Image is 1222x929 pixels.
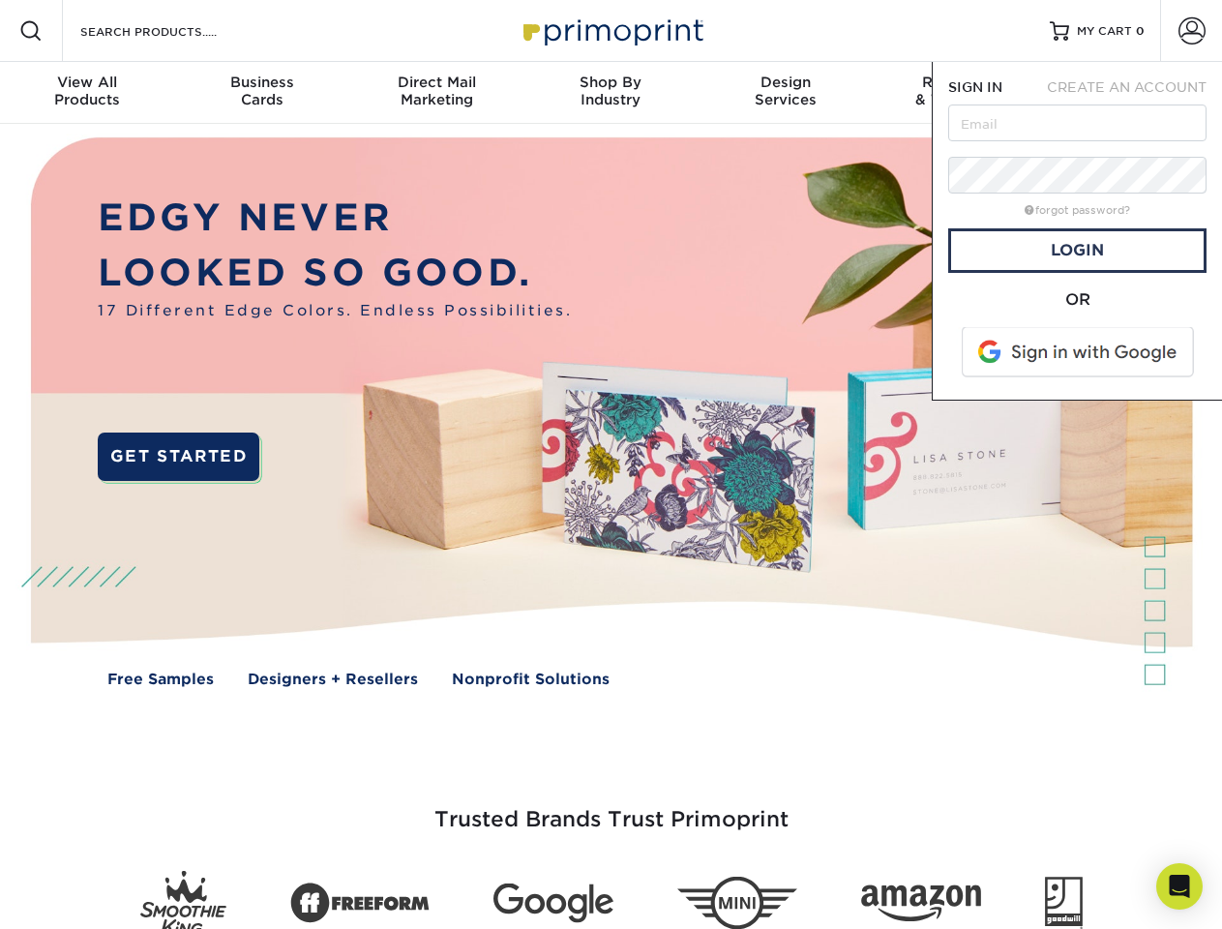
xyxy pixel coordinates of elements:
span: Design [699,74,873,91]
span: Resources [873,74,1047,91]
img: Amazon [861,885,981,922]
a: Free Samples [107,669,214,691]
span: Shop By [523,74,698,91]
a: Resources& Templates [873,62,1047,124]
img: Goodwill [1045,877,1083,929]
a: Direct MailMarketing [349,62,523,124]
div: Marketing [349,74,523,108]
span: 0 [1136,24,1145,38]
span: 17 Different Edge Colors. Endless Possibilities. [98,300,572,322]
h3: Trusted Brands Trust Primoprint [45,761,1177,855]
img: Google [493,884,613,923]
span: CREATE AN ACCOUNT [1047,79,1207,95]
span: Business [174,74,348,91]
a: GET STARTED [98,433,259,481]
a: Designers + Resellers [248,669,418,691]
span: MY CART [1077,23,1132,40]
a: BusinessCards [174,62,348,124]
div: OR [948,288,1207,312]
a: Shop ByIndustry [523,62,698,124]
img: Primoprint [515,10,708,51]
p: LOOKED SO GOOD. [98,246,572,301]
a: forgot password? [1025,204,1130,217]
span: SIGN IN [948,79,1002,95]
input: SEARCH PRODUCTS..... [78,19,267,43]
div: & Templates [873,74,1047,108]
a: Nonprofit Solutions [452,669,610,691]
a: Login [948,228,1207,273]
span: Direct Mail [349,74,523,91]
p: EDGY NEVER [98,191,572,246]
div: Services [699,74,873,108]
div: Industry [523,74,698,108]
input: Email [948,105,1207,141]
a: DesignServices [699,62,873,124]
div: Open Intercom Messenger [1156,863,1203,910]
div: Cards [174,74,348,108]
